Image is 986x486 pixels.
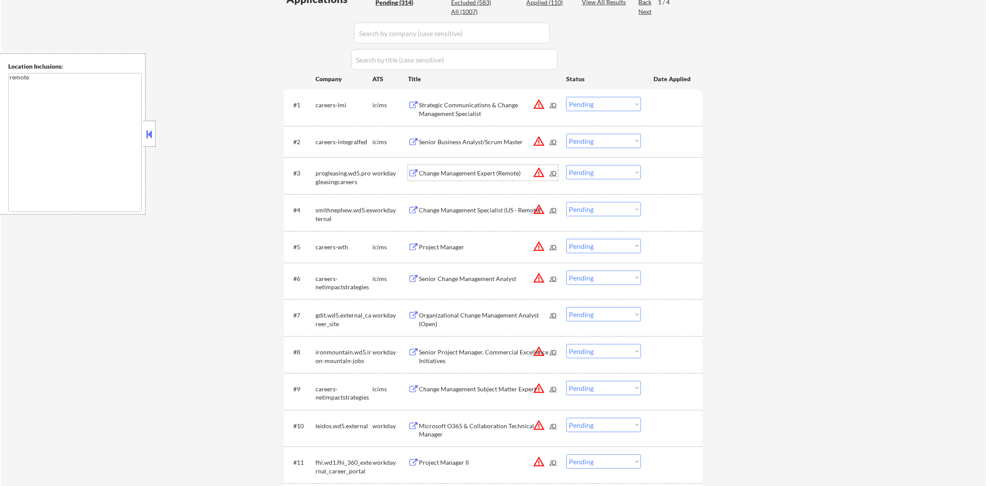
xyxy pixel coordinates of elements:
[293,243,309,251] div: #5
[293,348,309,357] div: #8
[372,206,408,215] div: workday
[549,239,558,255] div: JD
[293,169,309,178] div: #3
[315,422,372,430] div: leidos.wd5.external
[419,101,550,118] div: Strategic Communications & Change Management Specialist
[419,458,550,467] div: Project Manager II
[315,75,372,83] div: Company
[372,274,408,283] div: icims
[419,385,550,393] div: Change Management Subject Matter Expert
[293,422,309,430] div: #10
[372,422,408,430] div: workday
[549,165,558,181] div: JD
[315,311,372,328] div: gdit.wd5.external_career_site
[372,169,408,178] div: workday
[549,271,558,286] div: JD
[533,272,545,284] button: warning_amber
[315,169,372,186] div: progleasing.wd5.progleasingcareers
[315,274,372,291] div: careers-netimpactstrategies
[549,454,558,470] div: JD
[533,166,545,179] button: warning_amber
[293,458,309,467] div: #11
[372,458,408,467] div: workday
[549,381,558,397] div: JD
[372,348,408,357] div: workday
[533,419,545,431] button: warning_amber
[372,385,408,393] div: icims
[533,456,545,468] button: warning_amber
[372,311,408,320] div: workday
[549,134,558,149] div: JD
[419,348,550,365] div: Senior Project Manager, Commercial Excellence Initiatives
[315,243,372,251] div: careers-wth
[419,422,550,439] div: Microsoft O365 & Collaboration Technical Manager
[293,274,309,283] div: #6
[315,385,372,402] div: careers-netimpactstrategies
[533,98,545,110] button: warning_amber
[354,23,550,43] input: Search by company (case sensitive)
[533,345,545,357] button: warning_amber
[549,202,558,218] div: JD
[8,62,142,71] div: Location Inclusions:
[372,138,408,146] div: icims
[419,243,550,251] div: Project Manager
[419,138,550,146] div: Senior Business Analyst/Scrum Master
[533,203,545,215] button: warning_amber
[451,7,495,16] div: All (1007)
[654,75,692,83] div: Date Applied
[315,458,372,475] div: fhi.wd1.fhi_360_external_career_portal
[533,135,545,147] button: warning_amber
[419,274,550,283] div: Senior Change Management Analyst
[293,385,309,393] div: #9
[372,75,408,83] div: ATS
[372,243,408,251] div: icims
[638,7,652,16] div: Next
[549,97,558,112] div: JD
[419,206,550,215] div: Change Management Specialist (US - Remote)
[293,206,309,215] div: #4
[372,101,408,109] div: icims
[351,49,558,70] input: Search by title (case sensitive)
[549,307,558,323] div: JD
[315,206,372,223] div: smithnephew.wd5.external
[315,348,372,365] div: ironmountain.wd5.iron-mountain-jobs
[408,75,558,83] div: Title
[293,311,309,320] div: #7
[566,71,641,86] div: Status
[533,382,545,394] button: warning_amber
[419,311,550,328] div: Organizational Change Management Analyst (Open)
[533,240,545,252] button: warning_amber
[315,101,372,109] div: careers-lmi
[549,344,558,360] div: JD
[419,169,550,178] div: Change Management Expert (Remote)
[315,138,372,146] div: careers-integralfed
[293,138,309,146] div: #2
[549,418,558,433] div: JD
[293,101,309,109] div: #1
